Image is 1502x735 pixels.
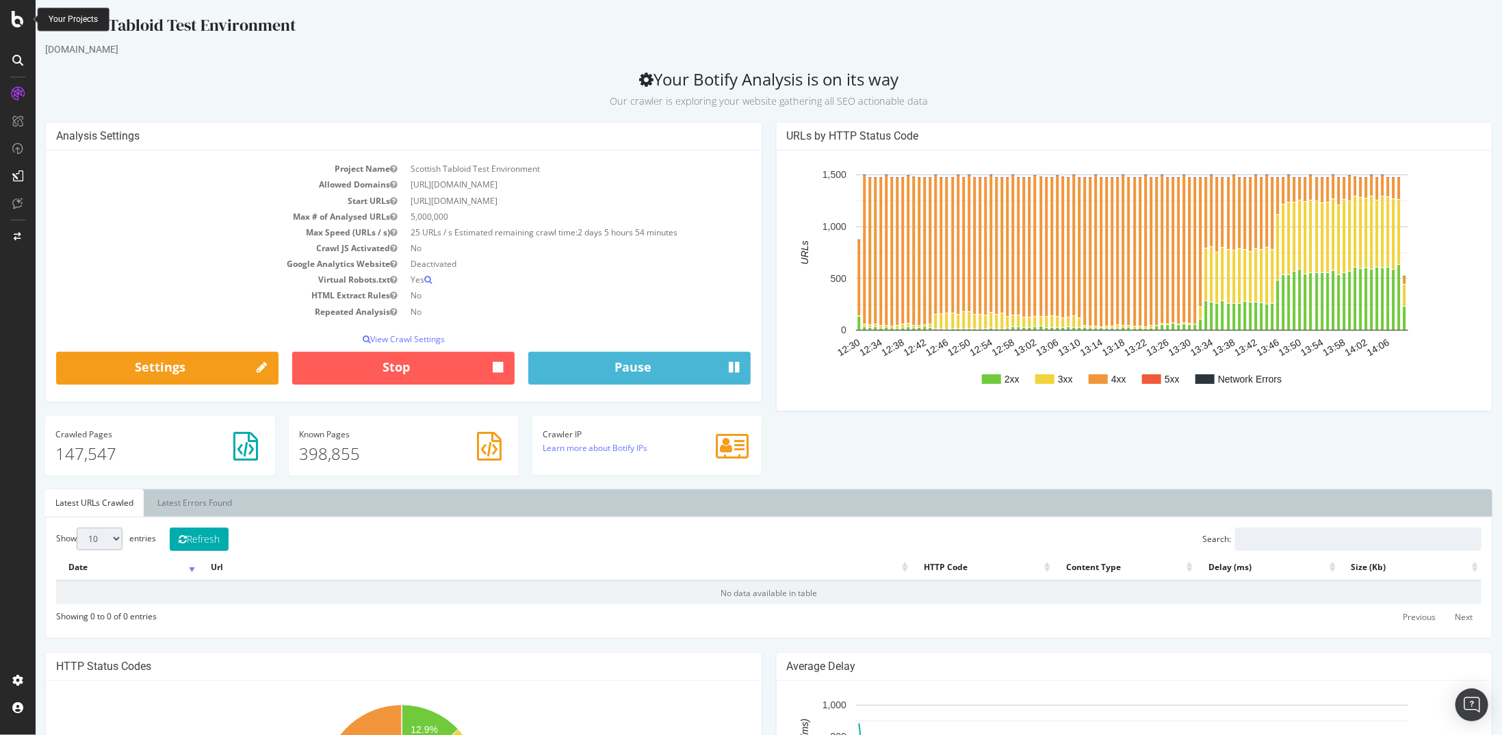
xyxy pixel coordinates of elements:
text: 12:30 [800,337,827,358]
text: 13:58 [1285,337,1312,358]
input: Search: [1200,528,1446,551]
td: 5,000,000 [368,209,716,224]
text: 12:46 [888,337,915,358]
text: 12:42 [866,337,892,358]
td: Deactivated [368,256,716,272]
text: 13:34 [1152,337,1179,358]
div: Scottish Tabloid Test Environment [10,14,1457,42]
button: Stop [257,352,479,385]
small: Our crawler is exploring your website gathering all SEO actionable data [574,94,892,107]
td: Crawl JS Activated [21,240,368,256]
text: 13:02 [976,337,1003,358]
td: No [368,287,716,303]
text: 13:30 [1130,337,1157,358]
td: [URL][DOMAIN_NAME] [368,177,716,192]
a: Latest URLs Crawled [10,489,108,517]
h4: URLs by HTTP Status Code [751,129,1447,143]
text: 1,500 [786,170,810,181]
div: Open Intercom Messenger [1455,688,1488,721]
th: Content Type: activate to sort column ascending [1018,554,1161,581]
th: Url: activate to sort column ascending [163,554,876,581]
a: Previous [1358,606,1409,628]
text: 2xx [969,374,984,385]
text: 13:26 [1109,337,1135,358]
th: Size (Kb): activate to sort column ascending [1304,554,1446,581]
div: [DOMAIN_NAME] [10,42,1457,56]
text: 13:18 [1065,337,1091,358]
div: Showing 0 to 0 of 0 entries [21,604,121,622]
text: 12:34 [822,337,849,358]
h4: Average Delay [751,660,1447,673]
h4: Pages Crawled [20,430,229,439]
td: Yes [368,272,716,287]
text: 12:50 [910,337,937,358]
select: Showentries [41,528,87,550]
td: Start URLs [21,193,368,209]
td: No [368,240,716,256]
label: Search: [1167,528,1446,551]
text: 14:02 [1307,337,1334,358]
text: 13:46 [1219,337,1245,358]
td: Max # of Analysed URLs [21,209,368,224]
div: Your Projects [49,14,98,25]
p: 147,547 [20,442,229,465]
text: 3xx [1022,374,1037,385]
text: 14:06 [1329,337,1356,358]
h4: Pages Known [263,430,473,439]
td: Repeated Analysis [21,304,368,320]
td: Scottish Tabloid Test Environment [368,161,716,177]
text: 13:38 [1175,337,1202,358]
text: URLs [763,241,774,265]
td: 25 URLs / s Estimated remaining crawl time: [368,224,716,240]
text: 13:50 [1241,337,1267,358]
text: 0 [805,325,811,336]
td: Google Analytics Website [21,256,368,272]
th: HTTP Code: activate to sort column ascending [876,554,1018,581]
text: 13:54 [1263,337,1290,358]
label: Show entries [21,528,120,550]
th: Date: activate to sort column ascending [21,554,163,581]
p: 398,855 [263,442,473,465]
h4: Analysis Settings [21,129,716,143]
td: Project Name [21,161,368,177]
td: Allowed Domains [21,177,368,192]
text: 13:06 [998,337,1025,358]
a: Learn more about Botify IPs [507,442,612,454]
th: Delay (ms): activate to sort column ascending [1161,554,1303,581]
h4: HTTP Status Codes [21,660,716,673]
text: 13:22 [1087,337,1113,358]
p: View Crawl Settings [21,333,716,345]
button: Pause [493,352,715,385]
text: Network Errors [1182,374,1246,385]
text: 1,000 [786,221,810,232]
text: 12:54 [932,337,959,358]
svg: A chart. [751,161,1442,400]
text: 1,000 [786,700,810,711]
td: HTML Extract Rules [21,287,368,303]
text: 13:42 [1197,337,1223,358]
a: Latest Errors Found [112,489,207,517]
h2: Your Botify Analysis is on its way [10,70,1457,108]
text: 500 [794,273,811,284]
a: Next [1410,606,1446,628]
td: [URL][DOMAIN_NAME] [368,193,716,209]
text: 12:58 [954,337,981,358]
text: 12:38 [844,337,870,358]
td: No [368,304,716,320]
button: Refresh [134,528,193,551]
td: Virtual Robots.txt [21,272,368,287]
td: Max Speed (URLs / s) [21,224,368,240]
text: 5xx [1129,374,1144,385]
text: 13:10 [1020,337,1047,358]
text: 4xx [1076,374,1091,385]
td: No data available in table [21,581,1446,604]
span: 2 days 5 hours 54 minutes [542,227,642,238]
a: Settings [21,352,243,385]
text: 13:14 [1042,337,1069,358]
h4: Crawler IP [507,430,716,439]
